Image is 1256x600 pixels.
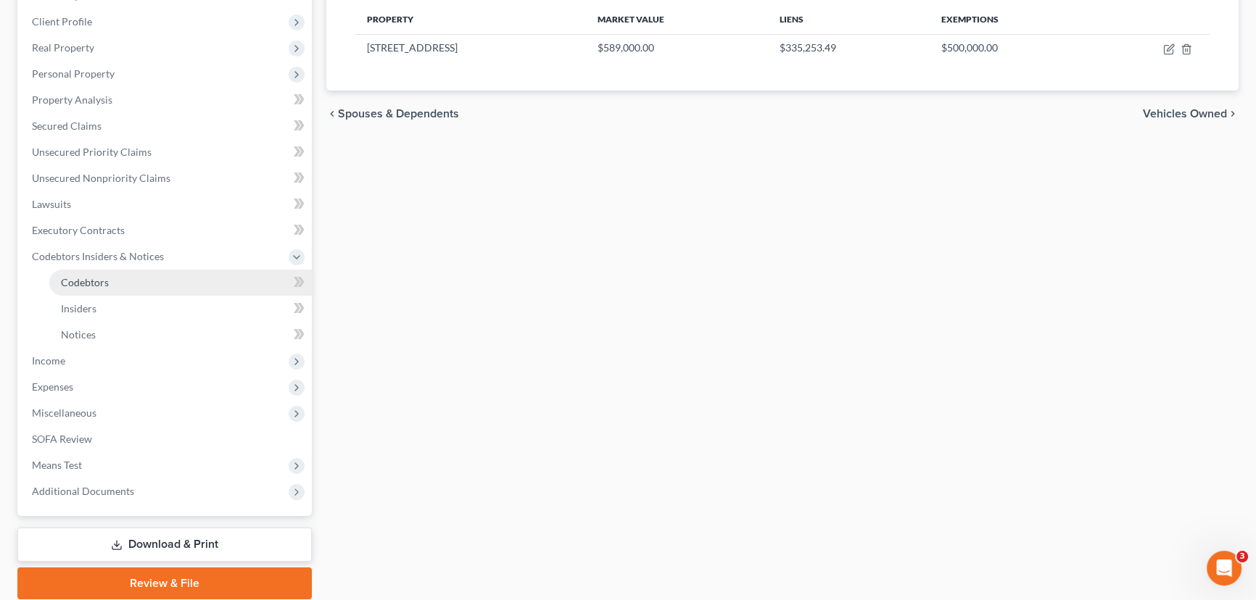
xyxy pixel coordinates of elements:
[32,15,92,28] span: Client Profile
[49,322,312,348] a: Notices
[32,485,134,497] span: Additional Documents
[32,407,96,419] span: Miscellaneous
[32,93,112,106] span: Property Analysis
[32,67,115,80] span: Personal Property
[355,5,586,34] th: Property
[32,354,65,367] span: Income
[32,380,73,393] span: Expenses
[20,426,312,452] a: SOFA Review
[32,172,170,184] span: Unsecured Nonpriority Claims
[32,198,71,210] span: Lawsuits
[1143,108,1227,120] span: Vehicles Owned
[1227,108,1239,120] i: chevron_right
[929,34,1092,62] td: $500,000.00
[20,191,312,217] a: Lawsuits
[768,34,930,62] td: $335,253.49
[1207,551,1241,586] iframe: Intercom live chat
[586,5,768,34] th: Market Value
[326,108,459,120] button: chevron_left Spouses & Dependents
[20,113,312,139] a: Secured Claims
[338,108,459,120] span: Spouses & Dependents
[1143,108,1239,120] button: Vehicles Owned chevron_right
[32,146,152,158] span: Unsecured Priority Claims
[32,120,102,132] span: Secured Claims
[32,224,125,236] span: Executory Contracts
[61,276,109,288] span: Codebtors
[355,34,586,62] td: [STREET_ADDRESS]
[929,5,1092,34] th: Exemptions
[586,34,768,62] td: $589,000.00
[32,250,164,262] span: Codebtors Insiders & Notices
[1236,551,1248,562] span: 3
[20,139,312,165] a: Unsecured Priority Claims
[61,302,96,314] span: Insiders
[20,87,312,113] a: Property Analysis
[32,433,92,445] span: SOFA Review
[49,270,312,296] a: Codebtors
[61,328,96,341] span: Notices
[49,296,312,322] a: Insiders
[20,165,312,191] a: Unsecured Nonpriority Claims
[20,217,312,243] a: Executory Contracts
[326,108,338,120] i: chevron_left
[17,528,312,562] a: Download & Print
[32,459,82,471] span: Means Test
[32,41,94,54] span: Real Property
[768,5,930,34] th: Liens
[17,567,312,599] a: Review & File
